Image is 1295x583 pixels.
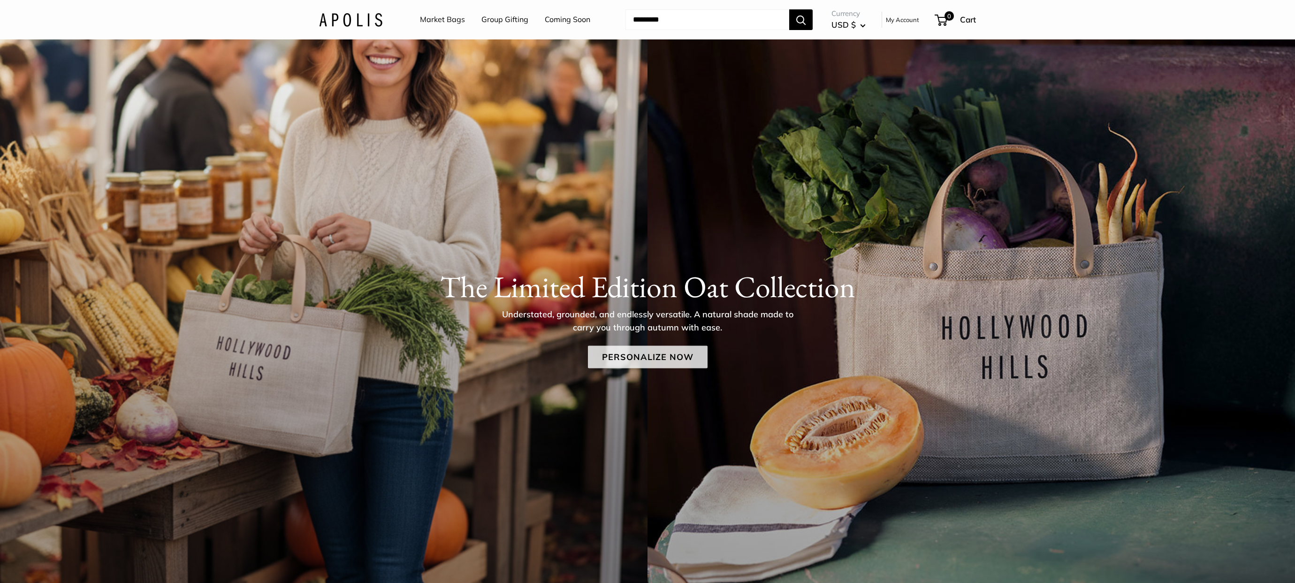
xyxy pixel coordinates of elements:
button: Search [789,9,813,30]
span: USD $ [831,20,856,30]
a: 0 Cart [936,12,976,27]
a: Personalize Now [588,346,708,368]
span: Currency [831,7,866,20]
a: Group Gifting [481,13,528,27]
a: My Account [886,14,919,25]
span: 0 [945,11,954,21]
span: Cart [960,15,976,24]
input: Search... [625,9,789,30]
img: Apolis [319,13,382,26]
h1: The Limited Edition Oat Collection [319,269,976,305]
a: Coming Soon [545,13,590,27]
a: Market Bags [420,13,465,27]
button: USD $ [831,17,866,32]
p: Understated, grounded, and endlessly versatile. A natural shade made to carry you through autumn ... [495,308,800,334]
